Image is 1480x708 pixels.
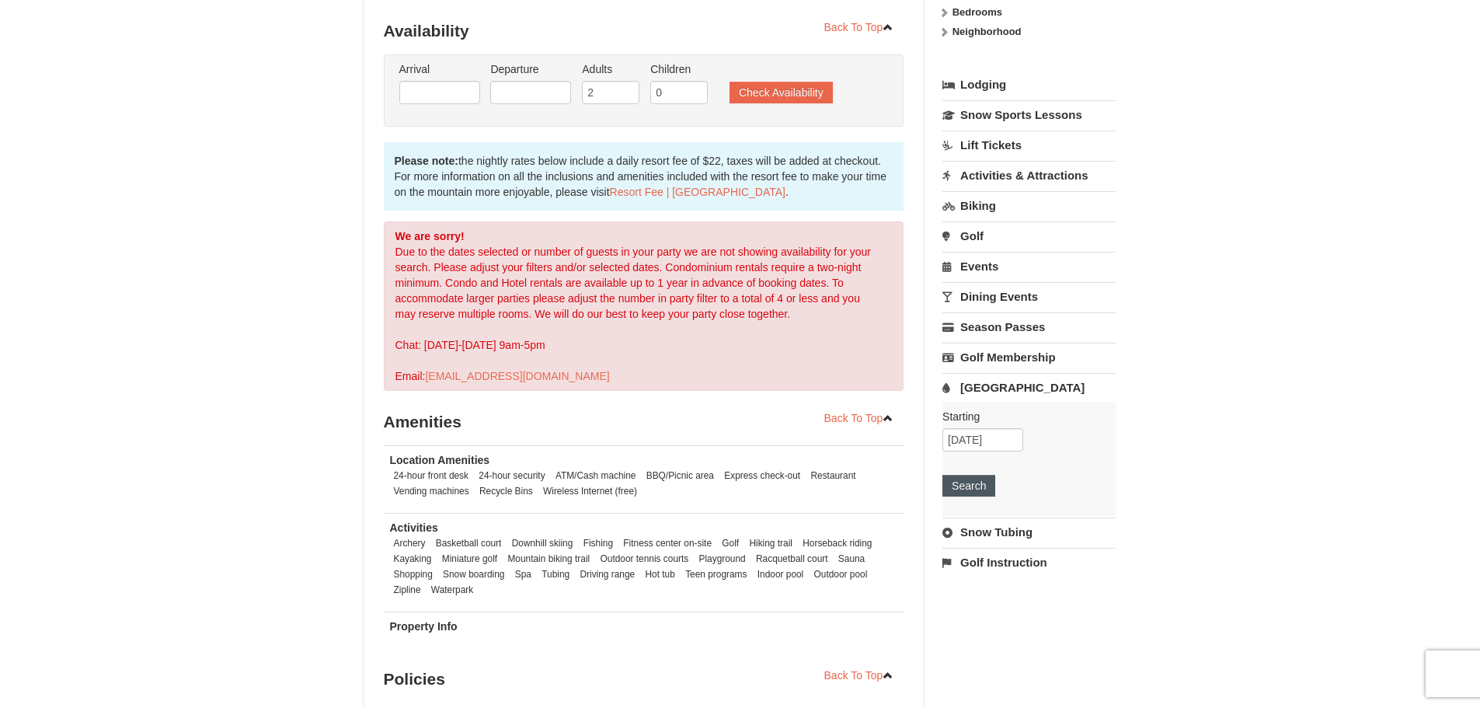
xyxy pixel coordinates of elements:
[395,230,465,242] strong: We are sorry!
[942,161,1116,190] a: Activities & Attractions
[642,468,718,483] li: BBQ/Picnic area
[580,535,617,551] li: Fishing
[390,521,438,534] strong: Activities
[576,567,639,582] li: Driving range
[942,252,1116,281] a: Events
[511,567,535,582] li: Spa
[745,535,796,551] li: Hiking trail
[814,16,904,39] a: Back To Top
[390,535,430,551] li: Archery
[552,468,640,483] li: ATM/Cash machine
[390,620,458,633] strong: Property Info
[384,142,904,211] div: the nightly rates below include a daily resort fee of $22, taxes will be added at checkout. For m...
[384,16,904,47] h3: Availability
[582,61,639,77] label: Adults
[730,82,833,103] button: Check Availability
[681,567,750,582] li: Teen programs
[395,155,458,167] strong: Please note:
[942,343,1116,371] a: Golf Membership
[720,468,804,483] li: Express check-out
[942,100,1116,129] a: Snow Sports Lessons
[942,282,1116,311] a: Dining Events
[650,61,708,77] label: Children
[942,409,1104,424] label: Starting
[952,6,1002,18] strong: Bedrooms
[508,535,577,551] li: Downhill skiing
[390,468,473,483] li: 24-hour front desk
[610,186,785,198] a: Resort Fee | [GEOGRAPHIC_DATA]
[399,61,480,77] label: Arrival
[942,191,1116,220] a: Biking
[438,551,501,567] li: Miniature golf
[942,221,1116,250] a: Golf
[814,406,904,430] a: Back To Top
[425,370,609,382] a: [EMAIL_ADDRESS][DOMAIN_NAME]
[834,551,869,567] li: Sauna
[390,483,473,499] li: Vending machines
[942,71,1116,99] a: Lodging
[538,567,573,582] li: Tubing
[641,567,678,582] li: Hot tub
[619,535,716,551] li: Fitness center on-site
[432,535,506,551] li: Basketball court
[384,664,904,695] h3: Policies
[390,551,436,567] li: Kayaking
[814,664,904,687] a: Back To Top
[752,551,832,567] li: Racquetball court
[390,582,425,598] li: Zipline
[806,468,859,483] li: Restaurant
[695,551,750,567] li: Playground
[810,567,872,582] li: Outdoor pool
[503,551,594,567] li: Mountain biking trail
[475,468,548,483] li: 24-hour security
[427,582,477,598] li: Waterpark
[799,535,876,551] li: Horseback riding
[718,535,743,551] li: Golf
[384,221,904,391] div: Due to the dates selected or number of guests in your party we are not showing availability for y...
[384,406,904,438] h3: Amenities
[942,518,1116,546] a: Snow Tubing
[942,131,1116,159] a: Lift Tickets
[942,373,1116,402] a: [GEOGRAPHIC_DATA]
[942,312,1116,341] a: Season Passes
[597,551,693,567] li: Outdoor tennis courts
[390,567,437,582] li: Shopping
[942,475,995,497] button: Search
[439,567,508,582] li: Snow boarding
[539,483,641,499] li: Wireless Internet (free)
[390,454,490,466] strong: Location Amenities
[475,483,537,499] li: Recycle Bins
[952,26,1022,37] strong: Neighborhood
[490,61,571,77] label: Departure
[942,548,1116,577] a: Golf Instruction
[754,567,808,582] li: Indoor pool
